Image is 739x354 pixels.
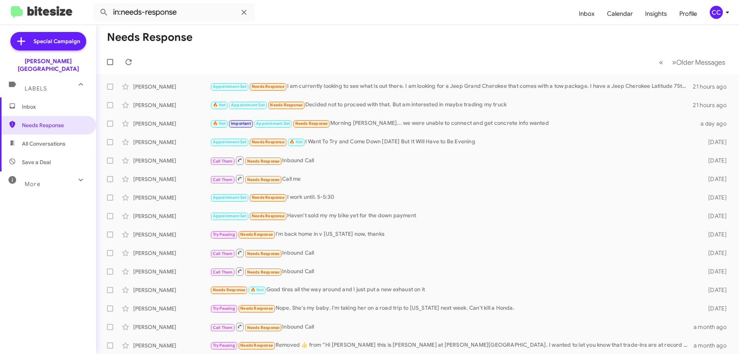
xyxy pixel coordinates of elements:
[133,212,210,220] div: [PERSON_NAME]
[247,325,280,330] span: Needs Response
[573,3,601,25] a: Inbox
[240,232,273,237] span: Needs Response
[22,121,87,129] span: Needs Response
[693,83,733,91] div: 21 hours ago
[210,156,696,165] div: Inbound Call
[696,231,733,238] div: [DATE]
[133,249,210,257] div: [PERSON_NAME]
[295,121,328,126] span: Needs Response
[210,230,696,239] div: I'm back home in v [US_STATE] now, thanks
[213,84,247,89] span: Appointment Set
[252,84,284,89] span: Needs Response
[22,140,65,148] span: All Conversations
[33,37,80,45] span: Special Campaign
[703,6,731,19] button: CC
[25,85,47,92] span: Labels
[240,343,273,348] span: Needs Response
[252,139,284,144] span: Needs Response
[133,120,210,128] div: [PERSON_NAME]
[694,323,733,331] div: a month ago
[133,101,210,109] div: [PERSON_NAME]
[289,139,303,144] span: 🔥 Hot
[133,268,210,275] div: [PERSON_NAME]
[247,251,280,256] span: Needs Response
[213,306,235,311] span: Try Pausing
[601,3,639,25] a: Calendar
[133,157,210,164] div: [PERSON_NAME]
[107,31,192,44] h1: Needs Response
[213,139,247,144] span: Appointment Set
[133,342,210,349] div: [PERSON_NAME]
[655,54,730,70] nav: Page navigation example
[210,341,694,350] div: Removed ‌👍‌ from “ Hi [PERSON_NAME] this is [PERSON_NAME] at [PERSON_NAME][GEOGRAPHIC_DATA]. I wa...
[210,322,694,332] div: Inbound Call
[133,231,210,238] div: [PERSON_NAME]
[210,285,696,294] div: Good tires all the way around and I just put a new exhaust on it
[256,121,290,126] span: Appointment Set
[252,195,284,200] span: Needs Response
[22,158,51,166] span: Save a Deal
[693,101,733,109] div: 21 hours ago
[673,3,703,25] a: Profile
[213,195,247,200] span: Appointment Set
[213,251,233,256] span: Call Them
[696,120,733,128] div: a day ago
[696,138,733,146] div: [DATE]
[696,268,733,275] div: [DATE]
[25,181,40,188] span: More
[210,174,696,184] div: Call me
[213,159,233,164] span: Call Them
[659,57,663,67] span: «
[93,3,255,22] input: Search
[231,121,251,126] span: Important
[213,213,247,218] span: Appointment Set
[251,287,264,292] span: 🔥 Hot
[133,194,210,201] div: [PERSON_NAME]
[667,54,730,70] button: Next
[213,287,246,292] span: Needs Response
[672,57,676,67] span: »
[696,175,733,183] div: [DATE]
[133,305,210,312] div: [PERSON_NAME]
[210,267,696,276] div: Inbound Call
[247,177,280,182] span: Needs Response
[133,83,210,91] div: [PERSON_NAME]
[240,306,273,311] span: Needs Response
[213,232,235,237] span: Try Pausing
[270,102,303,107] span: Needs Response
[133,138,210,146] div: [PERSON_NAME]
[247,159,280,164] span: Needs Response
[213,177,233,182] span: Call Them
[247,270,280,275] span: Needs Response
[133,323,210,331] div: [PERSON_NAME]
[696,286,733,294] div: [DATE]
[210,248,696,258] div: Inbound Call
[213,325,233,330] span: Call Them
[696,157,733,164] div: [DATE]
[213,102,226,107] span: 🔥 Hot
[710,6,723,19] div: CC
[210,211,696,220] div: Haven't sold my my bike yet for the down payment
[213,270,233,275] span: Call Them
[210,101,693,109] div: Decided not to proceed with that. But am interested in maybe trading my truck
[696,249,733,257] div: [DATE]
[654,54,668,70] button: Previous
[231,102,265,107] span: Appointment Set
[133,175,210,183] div: [PERSON_NAME]
[694,342,733,349] div: a month ago
[10,32,86,50] a: Special Campaign
[696,212,733,220] div: [DATE]
[210,82,693,91] div: I am currently looking to see what is out there. I am looking for a Jeep Grand Cherokee that come...
[210,304,696,313] div: Nope. She's my baby. I'm taking her on a road trip to [US_STATE] next week. Can't kill a Honda.
[213,121,226,126] span: 🔥 Hot
[210,138,696,146] div: I Want To Try and Come Down [DATE] But It Will Have to Be Evening
[22,103,87,111] span: Inbox
[639,3,673,25] a: Insights
[133,286,210,294] div: [PERSON_NAME]
[696,305,733,312] div: [DATE]
[210,119,696,128] div: Morning [PERSON_NAME]... we were unable to connect and get concrete info wanted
